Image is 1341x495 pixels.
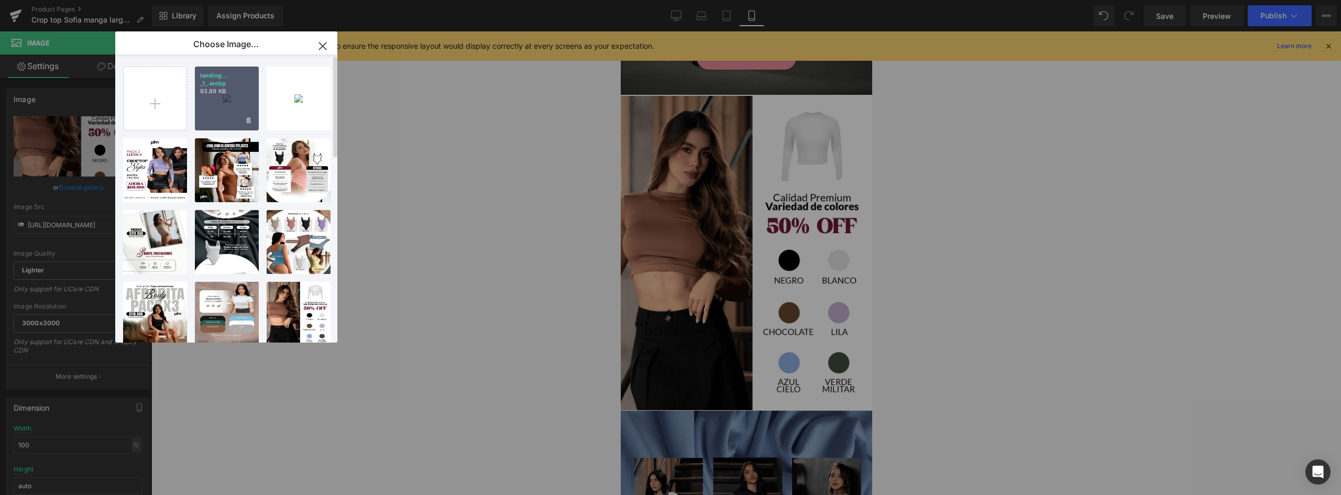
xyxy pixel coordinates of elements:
[76,14,175,38] a: OBTENER OFERTA
[294,94,303,103] img: 454d8a84-5fff-4c15-b3e5-36d828e3c1f5
[200,72,254,87] p: landing... _1_.webp
[193,39,259,49] p: Choose Image...
[200,87,254,95] p: 93.89 KB
[1305,459,1331,485] div: Open Intercom Messenger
